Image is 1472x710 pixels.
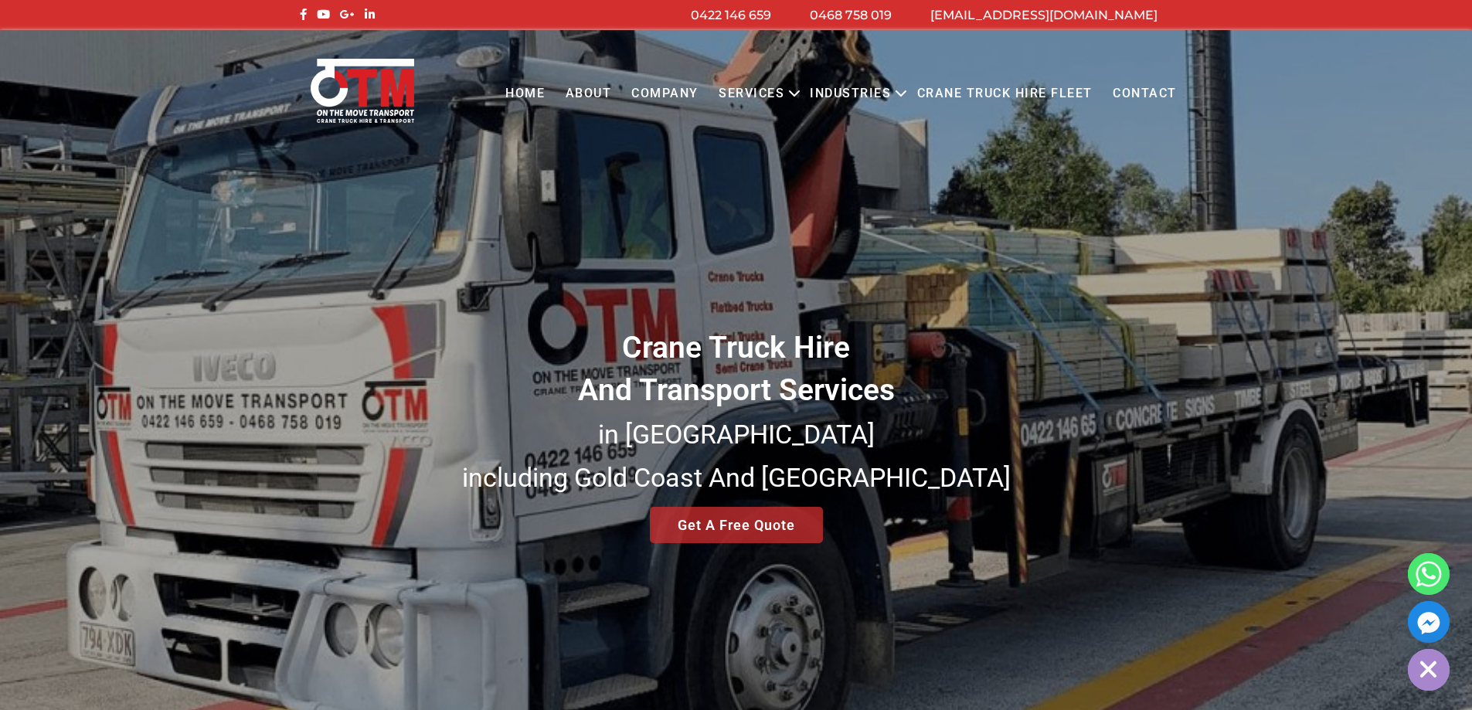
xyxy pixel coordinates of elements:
[930,8,1158,22] a: [EMAIL_ADDRESS][DOMAIN_NAME]
[650,507,823,543] a: Get A Free Quote
[621,73,709,115] a: COMPANY
[1103,73,1187,115] a: Contact
[555,73,621,115] a: About
[462,419,1011,493] small: in [GEOGRAPHIC_DATA] including Gold Coast And [GEOGRAPHIC_DATA]
[906,73,1102,115] a: Crane Truck Hire Fleet
[709,73,794,115] a: Services
[691,8,771,22] a: 0422 146 659
[810,8,892,22] a: 0468 758 019
[1408,553,1450,595] a: Whatsapp
[495,73,555,115] a: Home
[1408,601,1450,643] a: Facebook_Messenger
[800,73,901,115] a: Industries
